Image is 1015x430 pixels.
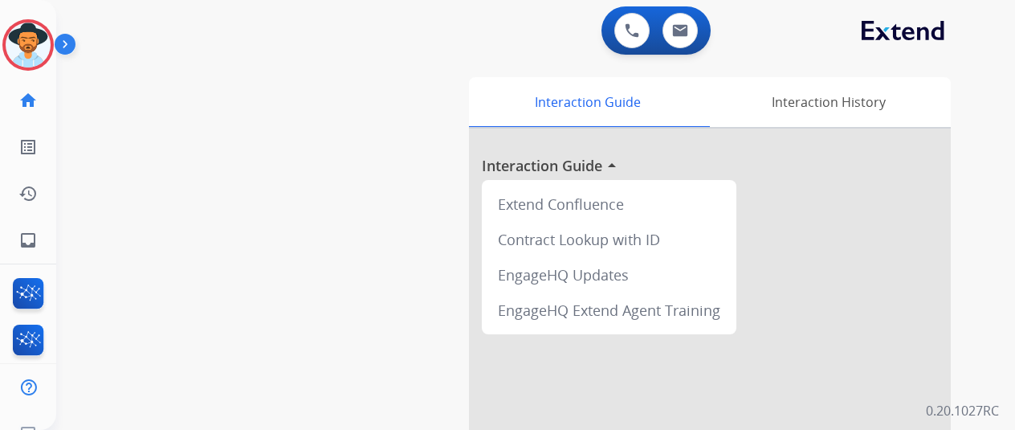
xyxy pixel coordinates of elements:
[18,184,38,203] mat-icon: history
[6,23,51,68] img: avatar
[706,77,951,127] div: Interaction History
[469,77,706,127] div: Interaction Guide
[18,91,38,110] mat-icon: home
[488,186,730,222] div: Extend Confluence
[488,222,730,257] div: Contract Lookup with ID
[18,231,38,250] mat-icon: inbox
[926,401,999,420] p: 0.20.1027RC
[488,293,730,328] div: EngageHQ Extend Agent Training
[18,137,38,157] mat-icon: list_alt
[488,257,730,293] div: EngageHQ Updates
